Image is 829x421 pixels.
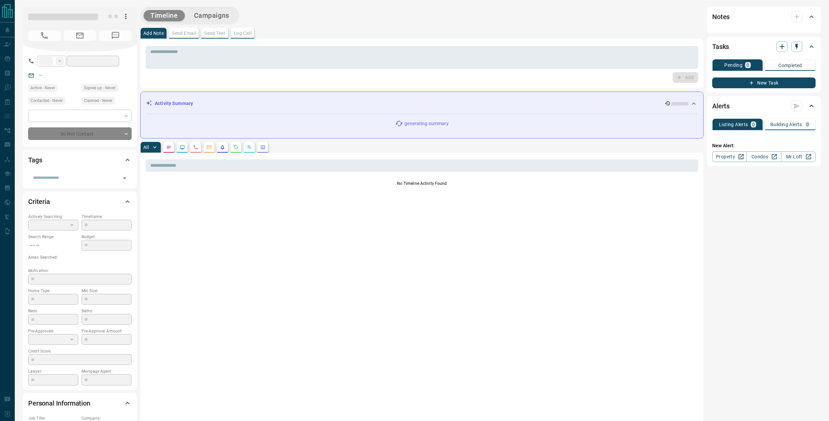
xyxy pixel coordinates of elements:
p: Beds: [28,308,78,314]
button: Timeline [144,10,185,21]
p: Baths: [82,308,132,314]
h2: Criteria [28,196,50,207]
svg: Opportunities [247,145,252,150]
p: generating summary [404,120,448,127]
span: Signed up - Never [84,85,115,91]
div: Notes [712,9,816,25]
svg: Emails [206,145,212,150]
h2: Notes [712,11,730,22]
p: New Alert: [712,142,816,149]
p: Pre-Approved: [28,328,78,334]
div: Activity Summary [146,97,698,110]
div: Tags [28,152,132,168]
p: Building Alerts [770,122,802,127]
p: Credit Score: [28,348,132,354]
p: Completed [778,63,802,68]
p: Pre-Approval Amount: [82,328,132,334]
p: 0 [806,122,809,127]
p: Mortgage Agent: [82,368,132,374]
h2: Personal Information [28,398,90,409]
p: Motivation: [28,268,132,274]
svg: Agent Actions [260,145,265,150]
button: Campaigns [187,10,236,21]
span: No Number [99,30,132,41]
a: -- [39,72,42,78]
p: Budget: [82,234,132,240]
span: Active - Never [31,85,55,91]
p: 0 [752,122,755,127]
div: Criteria [28,194,132,210]
h2: Tasks [712,41,729,52]
svg: Notes [166,145,172,150]
p: 0 [746,63,749,67]
span: No Email [64,30,96,41]
p: Lawyer: [28,368,78,374]
div: Alerts [712,98,816,114]
p: Add Note [143,31,164,36]
p: Timeframe: [82,214,132,220]
p: All [143,145,149,150]
span: No Number [28,30,60,41]
h2: Tags [28,155,42,165]
a: Property [712,151,747,162]
p: Activity Summary [155,100,193,107]
a: Mr.Loft [781,151,816,162]
p: Areas Searched: [28,254,132,260]
p: Pending [724,63,742,67]
svg: Lead Browsing Activity [180,145,185,150]
a: Condos [746,151,781,162]
p: Search Range: [28,234,78,240]
h2: Alerts [712,101,730,111]
div: Do Not Contact [28,127,132,140]
p: Home Type: [28,288,78,294]
span: Contacted - Never [31,97,63,104]
p: Listing Alerts [719,122,748,127]
svg: Calls [193,145,198,150]
button: Open [120,173,129,183]
p: Min Size: [82,288,132,294]
p: Actively Searching: [28,214,78,220]
svg: Requests [233,145,239,150]
button: New Task [712,77,816,88]
div: Personal Information [28,395,132,411]
span: Claimed - Never [84,97,112,104]
p: -- - -- [28,240,78,251]
svg: Listing Alerts [220,145,225,150]
div: Tasks [712,39,816,55]
p: No Timeline Activity Found [146,180,698,187]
